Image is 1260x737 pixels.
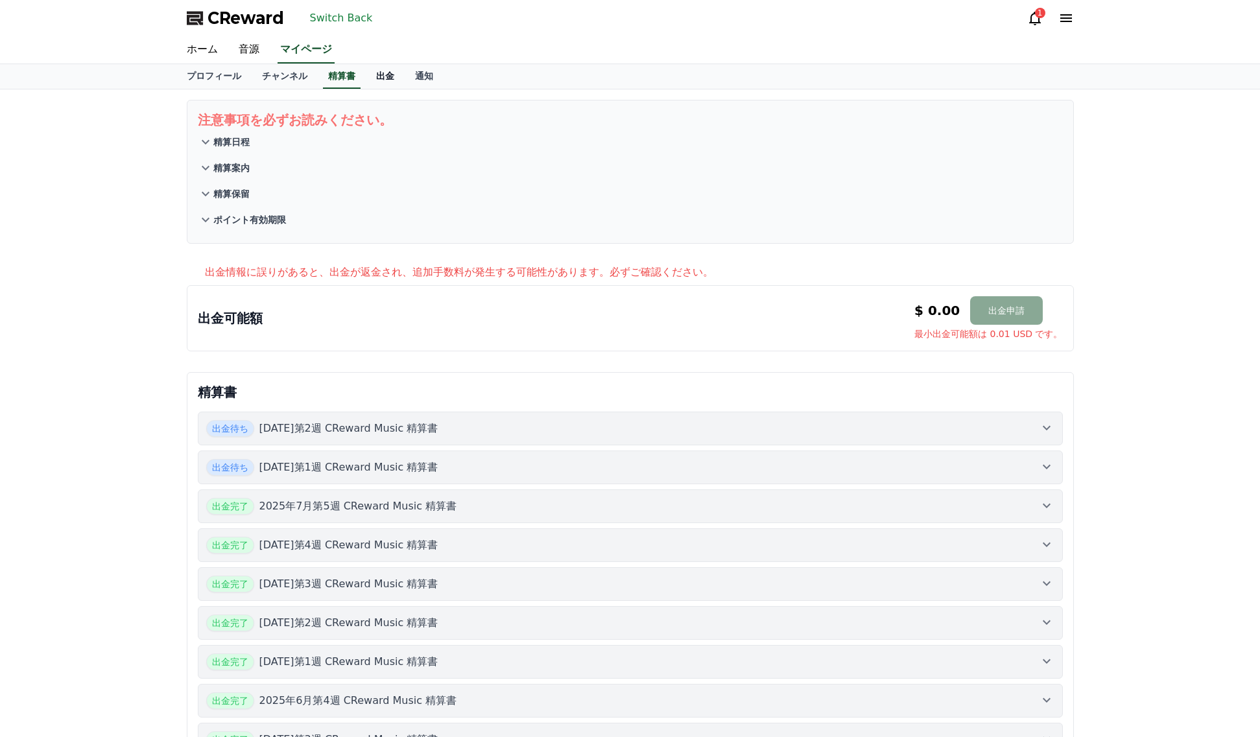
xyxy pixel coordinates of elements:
[198,606,1063,640] button: 出金完了 [DATE]第2週 CReward Music 精算書
[1027,10,1043,26] a: 1
[198,489,1063,523] button: 出金完了 2025年7月第5週 CReward Music 精算書
[176,36,228,64] a: ホーム
[213,213,286,226] p: ポイント有効期限
[366,64,405,89] a: 出金
[206,576,254,592] span: 出金完了
[198,155,1063,181] button: 精算案内
[198,684,1063,718] button: 出金完了 2025年6月第4週 CReward Music 精算書
[208,8,284,29] span: CReward
[187,8,284,29] a: CReward
[213,187,250,200] p: 精算保留
[259,654,438,670] p: [DATE]第1週 CReward Music 精算書
[228,36,270,64] a: 音源
[259,693,457,708] p: 2025年6月第4週 CReward Music 精算書
[198,309,263,327] p: 出金可能額
[198,528,1063,562] button: 出金完了 [DATE]第4週 CReward Music 精算書
[198,567,1063,601] button: 出金完了 [DATE]第3週 CReward Music 精算書
[259,460,438,475] p: [DATE]第1週 CReward Music 精算書
[213,161,250,174] p: 精算案内
[206,459,254,476] span: 出金待ち
[323,64,361,89] a: 精算書
[206,614,254,631] span: 出金完了
[176,64,252,89] a: プロフィール
[206,537,254,554] span: 出金完了
[198,645,1063,679] button: 出金完了 [DATE]第1週 CReward Music 精算書
[198,450,1063,484] button: 出金待ち [DATE]第1週 CReward Music 精算書
[259,615,438,631] p: [DATE]第2週 CReward Music 精算書
[205,264,1074,280] p: 出金情報に誤りがあると、出金が返金され、追加手数料が発生する可能性があります。必ずご確認ください。
[206,420,254,437] span: 出金待ち
[198,181,1063,207] button: 精算保留
[970,296,1043,325] button: 出金申請
[206,653,254,670] span: 出金完了
[1035,8,1045,18] div: 1
[914,301,960,320] p: $ 0.00
[278,36,335,64] a: マイページ
[259,421,438,436] p: [DATE]第2週 CReward Music 精算書
[914,327,1062,340] span: 最小出金可能額は 0.01 USD です。
[198,207,1063,233] button: ポイント有効期限
[198,412,1063,445] button: 出金待ち [DATE]第2週 CReward Music 精算書
[252,64,318,89] a: チャンネル
[259,498,457,514] p: 2025年7月第5週 CReward Music 精算書
[198,383,1063,401] p: 精算書
[198,129,1063,155] button: 精算日程
[259,576,438,592] p: [DATE]第3週 CReward Music 精算書
[405,64,444,89] a: 通知
[213,135,250,148] p: 精算日程
[198,111,1063,129] p: 注意事項を必ずお読みください。
[206,498,254,515] span: 出金完了
[305,8,378,29] button: Switch Back
[259,537,438,553] p: [DATE]第4週 CReward Music 精算書
[206,692,254,709] span: 出金完了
